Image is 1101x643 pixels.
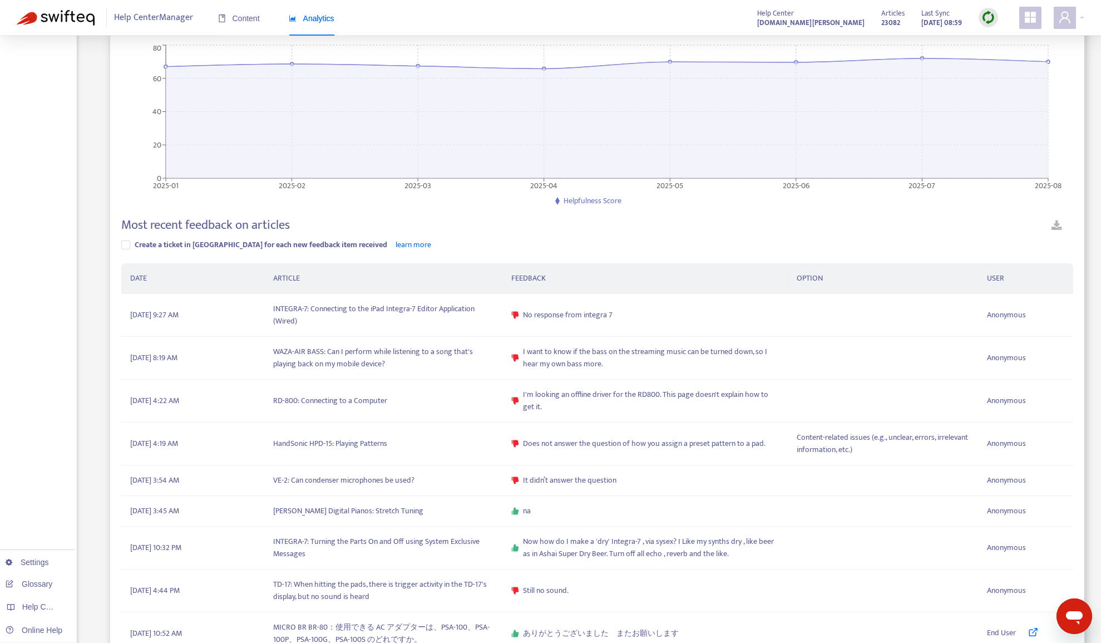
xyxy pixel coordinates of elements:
[130,505,179,517] span: [DATE] 3:45 AM
[511,477,519,484] span: dislike
[657,179,684,192] tspan: 2025-05
[987,505,1026,517] span: Anonymous
[264,294,502,337] td: INTEGRA-7: Connecting to the iPad Integra-7 Editor Application (Wired)
[264,527,502,570] td: INTEGRA-7: Turning the Parts On and Off using System Exclusive Messages
[130,627,182,640] span: [DATE] 10:52 AM
[264,423,502,465] td: HandSonic HPD-15: Playing Patterns
[218,14,260,23] span: Content
[511,354,519,362] span: dislike
[511,544,519,552] span: like
[531,179,558,192] tspan: 2025-04
[1024,11,1037,24] span: appstore
[153,139,161,151] tspan: 20
[523,346,779,370] span: I want to know if the bass on the streaming music can be turned down, so I hear my own bass more.
[564,194,621,207] span: Helpfulness Score
[797,431,969,456] span: Content-related issues (e.g., unclear, errors, irrelevant information, etc.)
[152,105,161,118] tspan: 40
[987,627,1016,640] span: End User
[135,238,387,251] span: Create a ticket in [GEOGRAPHIC_DATA] for each new feedback item received
[757,17,865,29] strong: [DOMAIN_NAME][PERSON_NAME]
[783,179,809,192] tspan: 2025-06
[130,309,179,321] span: [DATE] 9:27 AM
[264,496,502,527] td: [PERSON_NAME] Digital Pianos: Stretch Tuning
[987,395,1026,407] span: Anonymous
[279,179,305,192] tspan: 2025-02
[881,7,905,19] span: Articles
[289,14,297,22] span: area-chart
[6,558,49,567] a: Settings
[757,16,865,29] a: [DOMAIN_NAME][PERSON_NAME]
[121,263,264,294] th: DATE
[511,440,519,448] span: dislike
[523,474,616,487] span: It didn’t answer the question
[523,536,779,560] span: Now how do I make a 'dry' Integra-7 , via sysex? I Like my synths dry , like beer as in Ashai Sup...
[909,179,936,192] tspan: 2025-07
[130,585,180,597] span: [DATE] 4:44 PM
[264,263,502,294] th: ARTICLE
[511,311,519,319] span: dislike
[157,171,161,184] tspan: 0
[121,218,290,233] h4: Most recent feedback on articles
[987,438,1026,450] span: Anonymous
[881,17,900,29] strong: 23082
[264,465,502,496] td: VE-2: Can condenser microphones be used?
[218,14,226,22] span: book
[511,507,519,515] span: like
[6,580,52,588] a: Glossary
[22,602,68,611] span: Help Centers
[921,17,962,29] strong: [DATE] 08:59
[502,263,788,294] th: FEEDBACK
[523,438,766,450] span: Does not answer the question of how you assign a preset pattern to a pad.
[264,570,502,612] td: TD-17: When hitting the pads, there is trigger activity in the TD-17's display, but no sound is h...
[757,7,794,19] span: Help Center
[1035,179,1061,192] tspan: 2025-08
[987,585,1026,597] span: Anonymous
[396,238,431,251] a: learn more
[1058,11,1072,24] span: user
[987,474,1026,487] span: Anonymous
[130,474,179,487] span: [DATE] 3:54 AM
[978,263,1073,294] th: USER
[788,263,978,294] th: OPTION
[130,395,179,407] span: [DATE] 4:22 AM
[921,7,950,19] span: Last Sync
[511,397,519,405] span: dislike
[114,7,193,28] span: Help Center Manager
[981,11,995,24] img: sync.dc5367851b00ba804db3.png
[264,337,502,380] td: WAZA-AIR BASS: Can I perform while listening to a song that's playing back on my mobile device?
[264,380,502,423] td: RD-800: Connecting to a Computer
[130,438,178,450] span: [DATE] 4:19 AM
[987,309,1026,321] span: Anonymous
[153,179,179,192] tspan: 2025-01
[6,626,62,635] a: Online Help
[405,179,432,192] tspan: 2025-03
[511,630,519,637] span: like
[153,72,161,85] tspan: 60
[523,627,679,640] span: ありがとうございました またお願いします
[17,10,95,26] img: Swifteq
[130,542,181,554] span: [DATE] 10:32 PM
[523,585,569,597] span: Still no sound.
[130,352,177,364] span: [DATE] 8:19 AM
[987,542,1026,554] span: Anonymous
[153,42,161,55] tspan: 80
[523,309,613,321] span: No response from integra 7
[1056,598,1092,634] iframe: メッセージングウィンドウを開くボタン
[523,389,779,413] span: I'm looking an offline driver for the RD800. This page doesn't explain how to get it.
[523,505,531,517] span: na
[987,352,1026,364] span: Anonymous
[511,587,519,595] span: dislike
[289,14,334,23] span: Analytics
